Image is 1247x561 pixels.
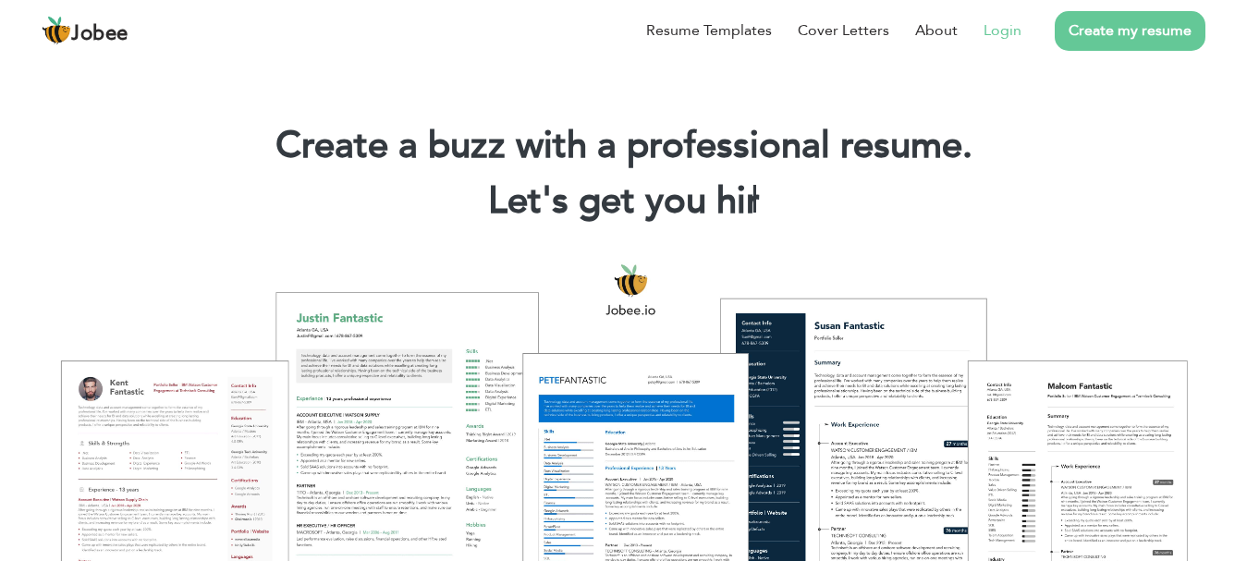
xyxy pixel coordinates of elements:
img: jobee.io [42,16,71,45]
a: About [915,19,958,42]
a: Jobee [42,16,128,45]
h1: Create a buzz with a professional resume. [28,122,1219,170]
span: get you hir [579,176,760,226]
a: Create my resume [1055,11,1205,51]
a: Resume Templates [646,19,772,42]
a: Cover Letters [798,19,889,42]
a: Login [984,19,1021,42]
span: Jobee [71,24,128,44]
h2: Let's [28,177,1219,226]
span: | [751,176,759,226]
